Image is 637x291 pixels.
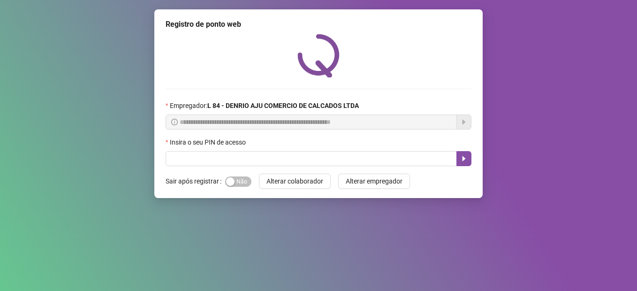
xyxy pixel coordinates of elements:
[166,174,225,189] label: Sair após registrar
[266,176,323,186] span: Alterar colaborador
[166,137,252,147] label: Insira o seu PIN de acesso
[338,174,410,189] button: Alterar empregador
[297,34,340,77] img: QRPoint
[346,176,402,186] span: Alterar empregador
[171,119,178,125] span: info-circle
[170,100,359,111] span: Empregador :
[460,155,468,162] span: caret-right
[207,102,359,109] strong: L 84 - DENRIO AJU COMERCIO DE CALCADOS LTDA
[259,174,331,189] button: Alterar colaborador
[166,19,471,30] div: Registro de ponto web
